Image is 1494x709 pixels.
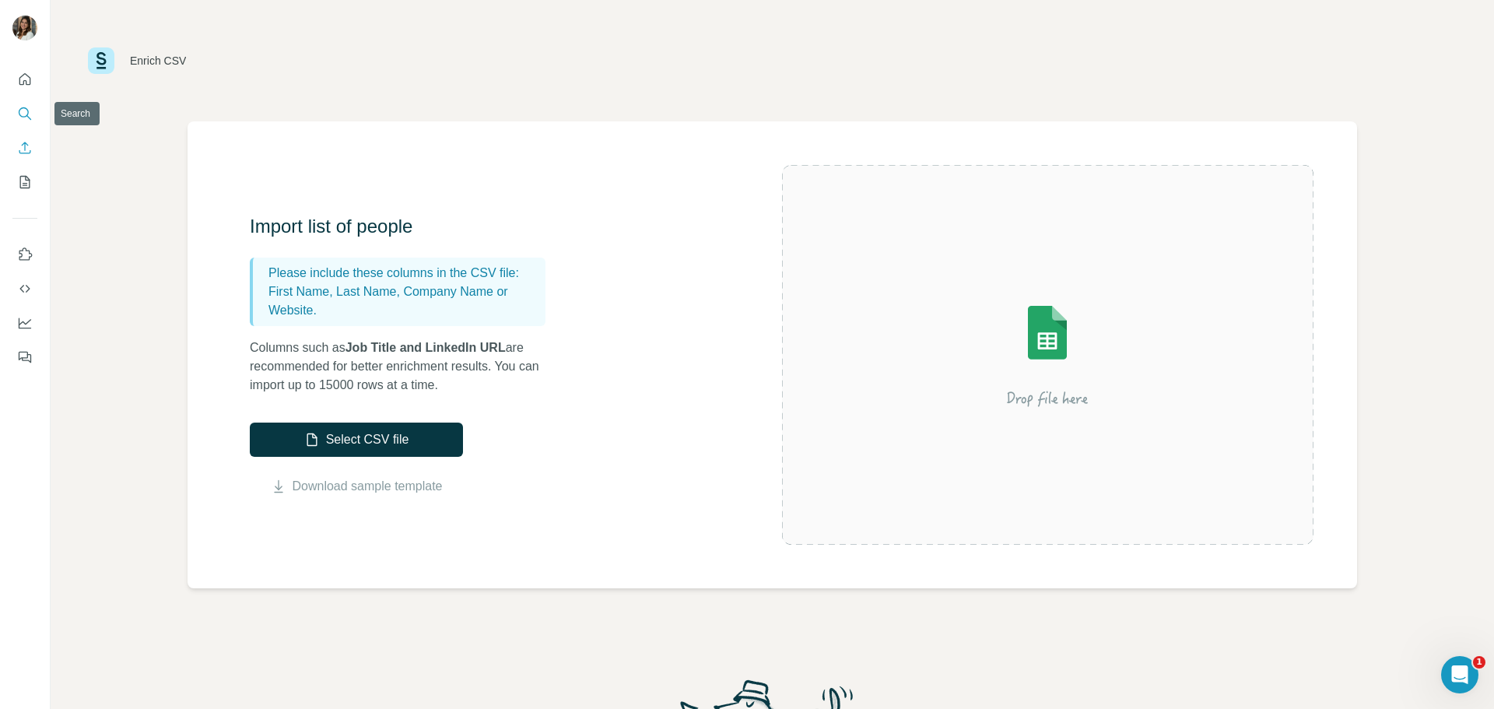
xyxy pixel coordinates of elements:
img: Avatar [12,16,37,40]
button: My lists [12,168,37,196]
iframe: Intercom live chat [1441,656,1478,693]
span: 1 [1473,656,1485,669]
p: Columns such as are recommended for better enrichment results. You can import up to 15000 rows at... [250,339,561,395]
button: Select CSV file [250,423,463,457]
button: Feedback [12,343,37,371]
button: Quick start [12,65,37,93]
a: Download sample template [293,477,443,496]
h3: Import list of people [250,214,561,239]
button: Dashboard [12,309,37,337]
span: Job Title and LinkedIn URL [345,341,506,354]
button: Download sample template [250,477,463,496]
img: Surfe Illustration - Drop file here or select below [907,261,1187,448]
p: Please include these columns in the CSV file: [268,264,539,283]
button: Use Surfe on LinkedIn [12,240,37,269]
button: Search [12,100,37,128]
button: Enrich CSV [12,134,37,162]
button: Use Surfe API [12,275,37,303]
img: Surfe Logo [88,47,114,74]
div: Enrich CSV [130,53,186,68]
p: First Name, Last Name, Company Name or Website. [268,283,539,320]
